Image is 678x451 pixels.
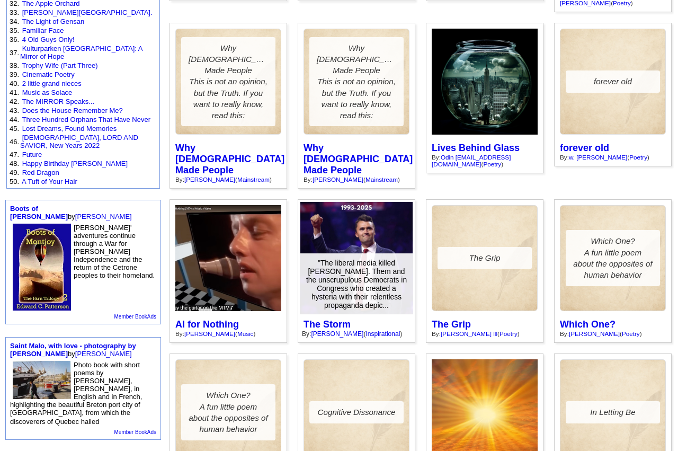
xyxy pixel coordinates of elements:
[300,253,413,315] div: "The liberal media killed [PERSON_NAME]. Them and the unscrupulous Democrats in Congress who crea...
[309,401,404,423] div: Cognitive Dissonance
[13,361,71,399] img: 16609.jpeg
[22,169,59,176] a: Red Dragon
[432,143,520,153] a: Lives Behind Glass
[10,49,19,57] font: 37.
[10,138,19,146] font: 46.
[304,29,409,135] a: Why [DEMOGRAPHIC_DATA] Made PeopleThis is not an opinion, but the Truth. If you want to really kn...
[22,125,117,132] a: Lost Dreams, Found Memories
[566,230,660,286] div: Which One? A fun little poem about the opposites of human behavior
[432,330,538,337] div: By: ( )
[175,143,284,175] a: Why [DEMOGRAPHIC_DATA] Made People
[22,36,75,43] a: 4 Old Guys Only!
[302,330,411,337] div: By: ( )
[175,176,281,183] div: By: ( )
[10,361,142,426] font: Photo book with short poems by [PERSON_NAME], [PERSON_NAME], in English and in French, highlighti...
[10,205,68,220] a: Boots of [PERSON_NAME]
[10,160,19,167] font: 48.
[20,134,138,149] a: [DEMOGRAPHIC_DATA], LORD AND SAVIOR, New Years 2022
[566,70,660,92] div: forever old
[114,429,156,435] a: Member BookAds
[560,143,609,153] a: forever old
[309,37,404,127] div: Why [DEMOGRAPHIC_DATA] Made People This is not an opinion, but the Truth. If you want to really k...
[22,178,77,185] a: A Tuft of Your Hair
[569,330,620,337] a: [PERSON_NAME]
[560,205,666,311] a: Which One?A fun little poem about the opposites of human behavior
[13,224,71,311] img: 74857.jpeg
[237,176,270,183] a: Mainstream
[22,116,150,123] a: Three Hundred Orphans That Have Never
[22,70,75,78] a: Cinematic Poetry
[365,176,398,183] a: Mainstream
[622,330,640,337] a: Poetry
[74,224,155,279] font: [PERSON_NAME]' adventures continue through a War for [PERSON_NAME] Independence and the return of...
[10,26,19,34] font: 35.
[560,319,615,330] a: Which One?
[569,154,627,161] a: w. [PERSON_NAME]
[10,8,19,16] font: 33.
[10,61,19,69] font: 38.
[22,107,123,114] a: Does the House Remember Me?
[184,176,235,183] a: [PERSON_NAME]
[114,314,156,320] a: Member BookAds
[22,89,73,96] a: Music as Solace
[22,151,42,158] a: Future
[10,107,19,114] font: 43.
[75,213,132,220] a: [PERSON_NAME]
[10,70,19,78] font: 39.
[10,125,19,132] font: 45.
[560,154,666,161] div: By: ( )
[304,143,413,175] a: Why [DEMOGRAPHIC_DATA] Made People
[10,36,19,43] font: 36.
[22,61,97,69] a: Trophy Wife (Part Three)
[22,8,153,16] a: [PERSON_NAME][GEOGRAPHIC_DATA].
[560,29,666,135] a: forever old
[75,350,132,358] a: [PERSON_NAME]
[175,319,239,330] a: AI for Nothing
[181,37,275,127] div: Why [DEMOGRAPHIC_DATA] Made People This is not an opinion, but the Truth. If you want to really k...
[22,79,82,87] a: 2 little grand nieces
[10,342,136,358] font: by
[20,45,142,60] a: Kulturparken [GEOGRAPHIC_DATA]: A Mirror of Hope
[22,160,128,167] a: Happy Birthday [PERSON_NAME]
[175,29,281,135] a: Why [DEMOGRAPHIC_DATA] Made PeopleThis is not an opinion, but the Truth. If you want to really kn...
[10,79,19,87] font: 40.
[175,330,281,337] div: By: ( )
[560,330,666,337] div: By: ( )
[313,176,363,183] a: [PERSON_NAME]
[441,330,497,337] a: [PERSON_NAME] lll
[10,98,19,105] font: 42.
[22,17,84,25] a: The Light of Gensan
[432,319,471,330] a: The Grip
[432,154,511,167] a: Odin [EMAIL_ADDRESS][DOMAIN_NAME]
[483,161,501,167] a: Poetry
[10,178,19,185] font: 50.
[432,154,538,167] div: By: ( )
[304,176,409,183] div: By: ( )
[10,342,136,358] a: Saint Malo, with love - photography by [PERSON_NAME]
[237,330,254,337] a: Music
[10,205,132,220] font: by
[181,384,275,440] div: Which One? A fun little poem about the opposites of human behavior
[10,151,19,158] font: 47.
[184,330,235,337] a: [PERSON_NAME]
[22,26,64,34] a: Familiar Face
[438,247,532,269] div: The Grip
[365,330,400,337] a: Inspirational
[499,330,518,337] a: Poetry
[10,116,19,123] font: 44.
[311,330,363,337] a: [PERSON_NAME]
[10,89,19,96] font: 41.
[10,169,19,176] font: 49.
[22,98,94,105] a: The MIRROR Speaks...
[10,17,19,25] font: 34.
[304,319,351,330] a: The Storm
[629,154,647,161] a: Poetry
[566,401,660,423] div: In Letting Be
[432,205,538,311] a: The Grip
